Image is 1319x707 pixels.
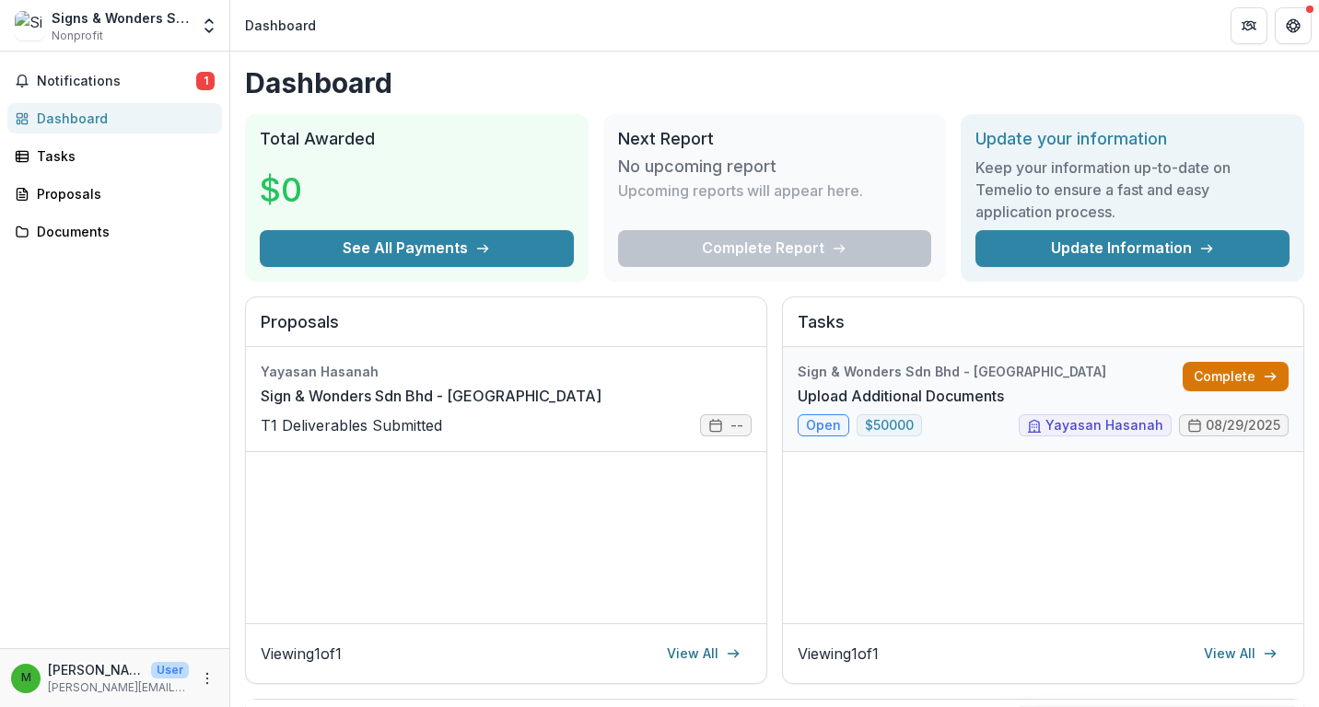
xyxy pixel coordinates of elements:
[1275,7,1312,44] button: Get Help
[798,643,879,665] p: Viewing 1 of 1
[798,312,1289,347] h2: Tasks
[618,129,932,149] h2: Next Report
[37,146,207,166] div: Tasks
[7,141,222,171] a: Tasks
[618,156,776,177] h3: No upcoming report
[196,72,215,90] span: 1
[37,184,207,203] div: Proposals
[37,222,207,241] div: Documents
[7,179,222,209] a: Proposals
[975,230,1290,267] a: Update Information
[798,385,1004,407] a: Upload Additional Documents
[196,667,218,690] button: More
[21,672,31,684] div: Michelle
[261,312,752,347] h2: Proposals
[260,165,398,214] h3: $0
[15,11,44,41] img: Signs & Wonders Sdn Bhd
[151,662,189,678] p: User
[245,66,1304,99] h1: Dashboard
[261,643,342,665] p: Viewing 1 of 1
[1231,7,1267,44] button: Partners
[245,16,316,35] div: Dashboard
[975,129,1290,149] h2: Update your information
[260,230,574,267] button: See All Payments
[975,156,1290,223] h3: Keep your information up-to-date on Temelio to ensure a fast and easy application process.
[48,660,144,679] p: [PERSON_NAME]
[196,7,222,44] button: Open entity switcher
[618,180,863,202] p: Upcoming reports will appear here.
[7,216,222,247] a: Documents
[7,103,222,133] a: Dashboard
[52,8,189,28] div: Signs & Wonders Sdn Bhd
[52,28,103,44] span: Nonprofit
[1183,362,1289,391] a: Complete
[238,12,323,39] nav: breadcrumb
[37,74,196,89] span: Notifications
[261,385,601,407] a: Sign & Wonders Sdn Bhd - [GEOGRAPHIC_DATA]
[7,66,222,96] button: Notifications1
[260,129,574,149] h2: Total Awarded
[48,679,189,696] p: [PERSON_NAME][EMAIL_ADDRESS][DOMAIN_NAME]
[656,639,752,668] a: View All
[37,109,207,128] div: Dashboard
[1193,639,1289,668] a: View All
